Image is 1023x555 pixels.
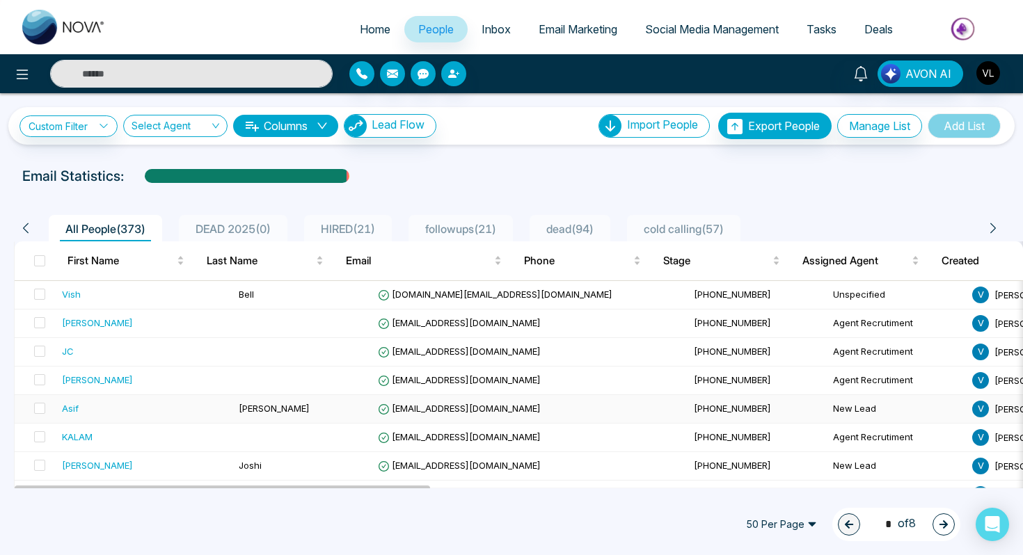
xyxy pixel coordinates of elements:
[378,431,541,442] span: [EMAIL_ADDRESS][DOMAIN_NAME]
[837,114,922,138] button: Manage List
[404,16,468,42] a: People
[468,16,525,42] a: Inbox
[378,374,541,385] span: [EMAIL_ADDRESS][DOMAIN_NAME]
[372,118,425,131] span: Lead Flow
[627,118,698,131] span: Import People
[976,508,1009,541] div: Open Intercom Messenger
[62,458,133,472] div: [PERSON_NAME]
[378,289,612,300] span: [DOMAIN_NAME][EMAIL_ADDRESS][DOMAIN_NAME]
[346,252,491,269] span: Email
[541,222,599,236] span: dead ( 94 )
[827,338,967,367] td: Agent Recrutiment
[827,452,967,481] td: New Lead
[378,403,541,414] span: [EMAIL_ADDRESS][DOMAIN_NAME]
[513,241,652,280] th: Phone
[694,289,771,300] span: [PHONE_NUMBER]
[827,481,967,509] td: Agent Recrutiment
[68,252,174,269] span: First Name
[736,513,827,536] span: 50 Per Page
[827,367,967,395] td: Agent Recrutiment
[807,22,836,36] span: Tasks
[62,373,133,387] div: [PERSON_NAME]
[694,346,771,357] span: [PHONE_NUMBER]
[233,115,338,137] button: Columnsdown
[638,222,729,236] span: cold calling ( 57 )
[694,460,771,471] span: [PHONE_NUMBER]
[346,16,404,42] a: Home
[378,317,541,328] span: [EMAIL_ADDRESS][DOMAIN_NAME]
[972,372,989,389] span: V
[694,403,771,414] span: [PHONE_NUMBER]
[524,252,631,269] span: Phone
[694,374,771,385] span: [PHONE_NUMBER]
[62,401,79,415] div: Asif
[972,429,989,446] span: V
[525,16,631,42] a: Email Marketing
[344,115,367,137] img: Lead Flow
[827,424,967,452] td: Agent Recrutiment
[791,241,930,280] th: Assigned Agent
[694,431,771,442] span: [PHONE_NUMBER]
[652,241,791,280] th: Stage
[881,64,901,83] img: Lead Flow
[663,252,770,269] span: Stage
[56,241,196,280] th: First Name
[344,114,436,138] button: Lead Flow
[972,458,989,474] span: V
[694,317,771,328] span: [PHONE_NUMBER]
[850,16,907,42] a: Deals
[239,289,254,300] span: Bell
[317,120,328,131] span: down
[802,252,909,269] span: Assigned Agent
[207,252,313,269] span: Last Name
[905,65,951,82] span: AVON AI
[62,287,81,301] div: Vish
[976,61,1000,85] img: User Avatar
[793,16,850,42] a: Tasks
[827,309,967,338] td: Agent Recrutiment
[62,430,93,444] div: KALAM
[315,222,381,236] span: HIRED ( 21 )
[482,22,511,36] span: Inbox
[62,316,133,330] div: [PERSON_NAME]
[972,401,989,417] span: V
[539,22,617,36] span: Email Marketing
[877,515,916,533] span: of 8
[420,222,502,236] span: followups ( 21 )
[827,395,967,424] td: New Lead
[338,114,436,138] a: Lead FlowLead Flow
[60,222,151,236] span: All People ( 373 )
[22,10,106,45] img: Nova CRM Logo
[748,119,820,133] span: Export People
[19,115,118,137] a: Custom Filter
[631,16,793,42] a: Social Media Management
[239,403,310,414] span: [PERSON_NAME]
[645,22,779,36] span: Social Media Management
[378,346,541,357] span: [EMAIL_ADDRESS][DOMAIN_NAME]
[972,344,989,360] span: V
[972,315,989,332] span: V
[360,22,390,36] span: Home
[22,166,124,186] p: Email Statistics:
[239,460,262,471] span: Joshi
[827,281,967,309] td: Unspecified
[878,61,963,87] button: AVON AI
[914,13,1015,45] img: Market-place.gif
[190,222,276,236] span: DEAD 2025 ( 0 )
[972,287,989,303] span: V
[335,241,513,280] th: Email
[972,486,989,503] span: V
[718,113,832,139] button: Export People
[378,460,541,471] span: [EMAIL_ADDRESS][DOMAIN_NAME]
[196,241,335,280] th: Last Name
[864,22,893,36] span: Deals
[418,22,454,36] span: People
[62,344,74,358] div: JC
